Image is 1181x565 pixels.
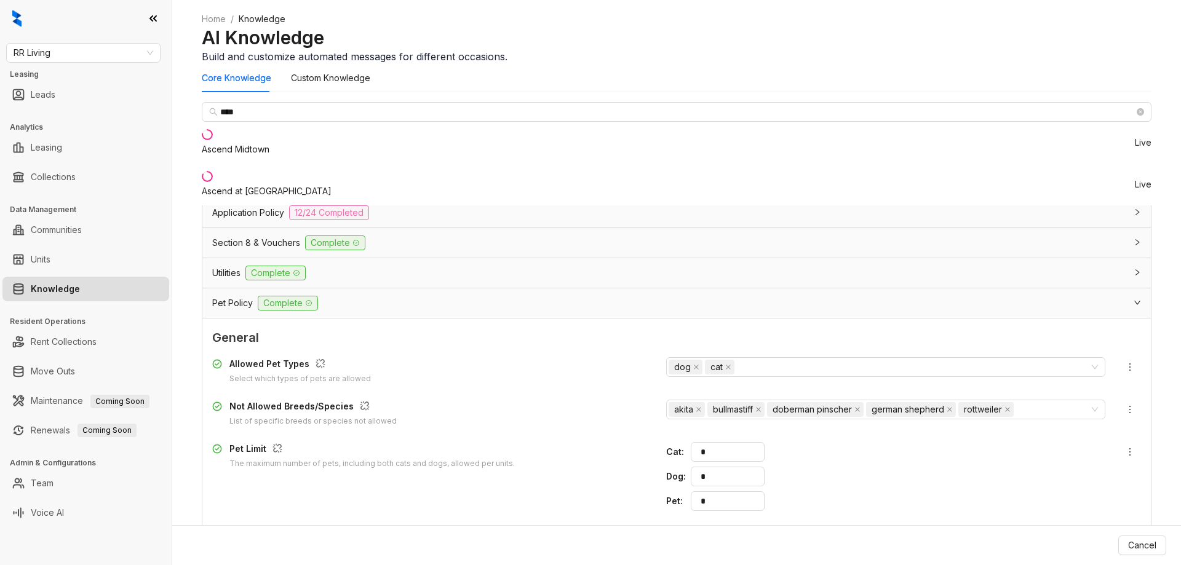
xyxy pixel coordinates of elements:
span: doberman pinscher [773,403,852,416]
span: akita [669,402,705,417]
li: Maintenance [2,389,169,413]
span: collapsed [1134,269,1141,276]
span: close [755,406,761,413]
span: Utilities [212,266,241,280]
li: Knowledge [2,277,169,301]
div: Build and customize automated messages for different occasions. [202,49,1151,64]
span: german shepherd [866,402,956,417]
div: Not Allowed Breeds/Species [229,400,397,416]
div: UtilitiesComplete [202,258,1151,288]
span: Complete [258,296,318,310]
span: close-circle [1137,108,1144,116]
div: Cat : [666,445,686,459]
span: Pet Policy [212,296,253,310]
h3: Analytics [10,122,172,133]
li: Communities [2,218,169,242]
span: more [1125,362,1135,372]
div: Allowed Pet Types [229,357,371,373]
h2: AI Knowledge [202,26,1151,49]
span: RR Living [14,44,153,62]
span: search [209,108,218,116]
span: bullmastiff [713,403,753,416]
li: / [231,12,234,26]
div: Ascend at [GEOGRAPHIC_DATA] [202,184,332,198]
span: General [212,328,1141,347]
span: cat [710,360,723,374]
span: Section 8 & Vouchers [212,236,300,250]
span: collapsed [1134,208,1141,216]
button: Cancel [1118,535,1166,555]
a: Leasing [31,135,62,160]
span: bullmastiff [707,402,765,417]
span: akita [674,403,693,416]
span: 12/24 Completed [289,205,369,220]
li: Leasing [2,135,169,160]
span: Live [1135,180,1151,189]
span: Complete [245,266,306,280]
div: Pet Limit [229,442,515,458]
span: Coming Soon [90,395,149,408]
li: Units [2,247,169,272]
span: Coming Soon [78,424,137,437]
span: dog [669,360,702,374]
a: Units [31,247,50,272]
span: doberman pinscher [767,402,864,417]
div: Pet : [666,494,686,508]
a: RenewalsComing Soon [31,418,137,443]
h3: Data Management [10,204,172,215]
span: dog [674,360,691,374]
div: Ascend Midtown [202,143,269,156]
a: Leads [31,82,55,107]
div: Section 8 & VouchersComplete [202,228,1151,258]
div: Custom Knowledge [291,71,370,85]
a: Communities [31,218,82,242]
span: close [696,406,702,413]
h3: Leasing [10,69,172,80]
span: expanded [1134,299,1141,306]
li: Renewals [2,418,169,443]
span: close [1004,406,1011,413]
a: Collections [31,165,76,189]
span: Application Policy [212,206,284,219]
li: Collections [2,165,169,189]
span: Live [1135,138,1151,147]
span: Complete [305,235,365,250]
a: Knowledge [31,277,80,301]
span: german shepherd [872,403,944,416]
li: Leads [2,82,169,107]
span: close [693,364,699,370]
div: List of specific breeds or species not allowed [229,416,397,427]
div: The maximum number of pets, including both cats and dogs, allowed per units. [229,458,515,470]
span: more [1125,405,1135,414]
h3: Admin & Configurations [10,457,172,468]
span: collapsed [1134,239,1141,246]
span: rottweiler [958,402,1014,417]
span: Knowledge [239,14,285,24]
img: logo [12,10,22,27]
li: Voice AI [2,500,169,525]
a: Voice AI [31,500,64,525]
li: Move Outs [2,359,169,384]
a: Home [199,12,228,26]
span: Cancel [1128,539,1156,552]
div: Select which types of pets are allowed [229,373,371,385]
li: Team [2,471,169,496]
h3: Resident Operations [10,316,172,327]
a: Move Outs [31,359,75,384]
span: cat [705,360,734,374]
span: rottweiler [964,403,1002,416]
span: close [854,406,861,413]
div: Pet PolicyComplete [202,288,1151,318]
div: Application Policy12/24 Completed [202,198,1151,227]
a: Rent Collections [31,330,97,354]
li: Rent Collections [2,330,169,354]
span: close [725,364,731,370]
a: Team [31,471,54,496]
span: close [947,406,953,413]
span: more [1125,447,1135,457]
div: Core Knowledge [202,71,271,85]
div: Dog : [666,470,686,483]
